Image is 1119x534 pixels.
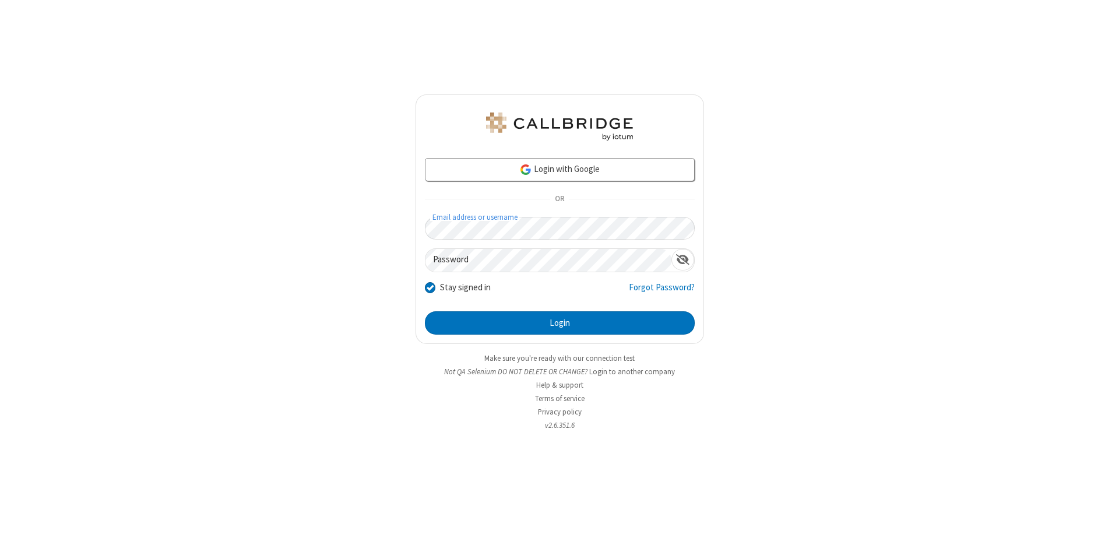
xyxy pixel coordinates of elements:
a: Forgot Password? [629,281,695,303]
img: google-icon.png [519,163,532,176]
button: Login to another company [589,366,675,377]
a: Make sure you're ready with our connection test [484,353,635,363]
img: QA Selenium DO NOT DELETE OR CHANGE [484,113,635,140]
div: Show password [671,249,694,270]
li: v2.6.351.6 [416,420,704,431]
a: Help & support [536,380,583,390]
input: Password [425,249,671,272]
a: Privacy policy [538,407,582,417]
button: Login [425,311,695,335]
a: Login with Google [425,158,695,181]
a: Terms of service [535,394,585,403]
span: OR [550,191,569,208]
li: Not QA Selenium DO NOT DELETE OR CHANGE? [416,366,704,377]
input: Email address or username [425,217,695,240]
label: Stay signed in [440,281,491,294]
